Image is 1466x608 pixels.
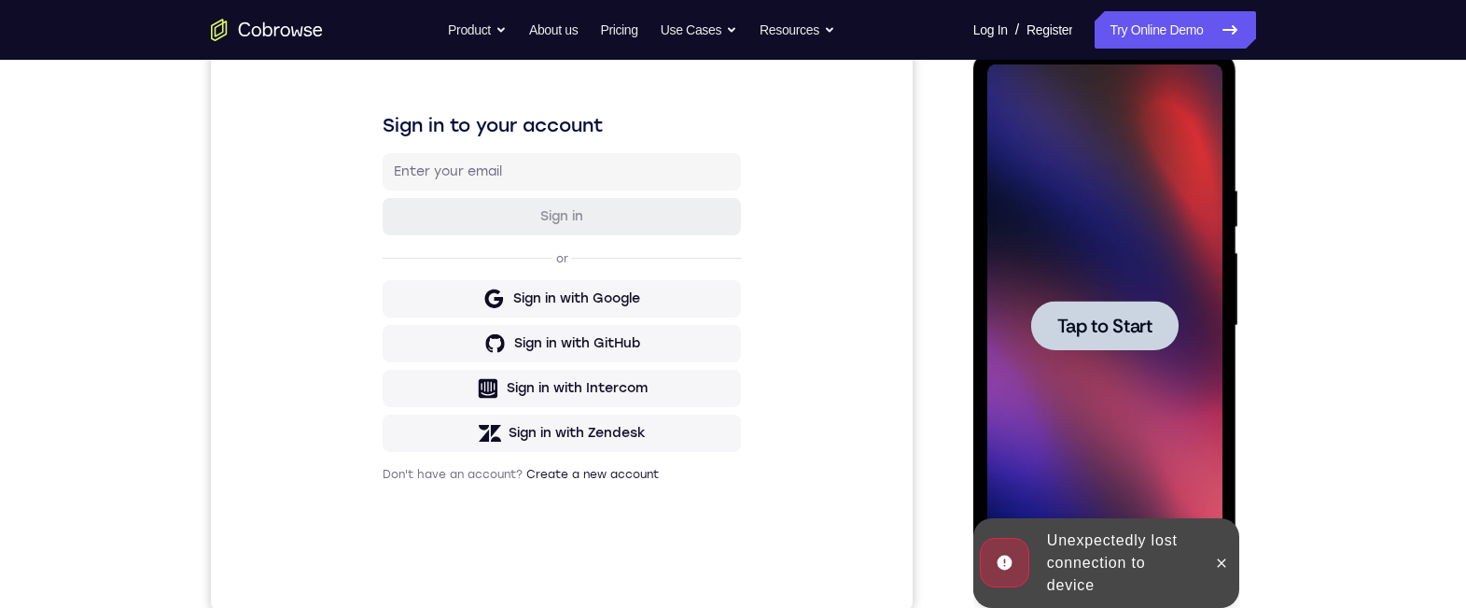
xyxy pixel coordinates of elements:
[661,11,737,49] button: Use Cases
[1095,11,1255,49] a: Try Online Demo
[973,11,1008,49] a: Log In
[760,11,835,49] button: Resources
[600,11,637,49] a: Pricing
[172,386,530,423] button: Sign in with Intercom
[172,341,530,378] button: Sign in with GitHub
[1026,11,1072,49] a: Register
[296,395,437,414] div: Sign in with Intercom
[315,484,448,497] a: Create a new account
[342,267,361,282] p: or
[298,440,435,459] div: Sign in with Zendesk
[58,250,205,300] button: Tap to Start
[448,11,507,49] button: Product
[1015,19,1019,41] span: /
[211,19,323,41] a: Go to the home page
[84,266,179,285] span: Tap to Start
[302,305,429,324] div: Sign in with Google
[172,483,530,498] p: Don't have an account?
[172,431,530,468] button: Sign in with Zendesk
[303,350,429,369] div: Sign in with GitHub
[529,11,578,49] a: About us
[172,296,530,333] button: Sign in with Google
[66,472,230,554] div: Unexpectedly lost connection to device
